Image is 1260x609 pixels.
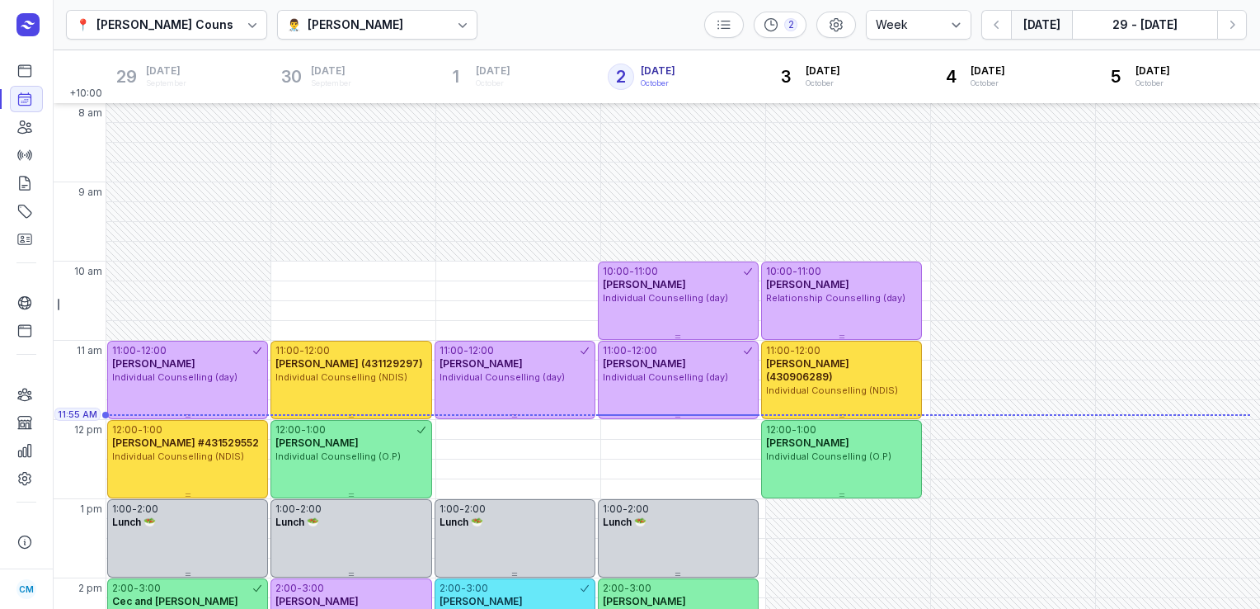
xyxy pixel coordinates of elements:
[629,582,651,595] div: 3:00
[112,371,237,383] span: Individual Counselling (day)
[440,357,523,370] span: [PERSON_NAME]
[766,423,792,437] div: 12:00
[623,503,628,516] div: -
[143,423,162,437] div: 1:00
[468,344,494,357] div: 12:00
[443,64,469,90] div: 1
[938,64,964,90] div: 4
[603,516,646,528] span: Lunch 🥗
[797,423,816,437] div: 1:00
[275,582,297,595] div: 2:00
[132,503,137,516] div: -
[440,582,461,595] div: 2:00
[138,423,143,437] div: -
[603,357,686,370] span: [PERSON_NAME]
[136,344,141,357] div: -
[302,582,324,595] div: 3:00
[461,582,466,595] div: -
[308,15,403,35] div: [PERSON_NAME]
[440,516,483,528] span: Lunch 🥗
[78,186,102,199] span: 9 am
[634,265,658,278] div: 11:00
[146,64,186,78] span: [DATE]
[19,579,34,599] span: CM
[275,371,407,383] span: Individual Counselling (NDIS)
[624,582,629,595] div: -
[792,423,797,437] div: -
[766,451,891,462] span: Individual Counselling (O.P)
[297,582,302,595] div: -
[766,437,849,449] span: [PERSON_NAME]
[69,87,106,103] span: +10:00
[311,78,351,89] div: September
[797,265,821,278] div: 11:00
[628,503,649,516] div: 2:00
[74,265,102,278] span: 10 am
[603,265,629,278] div: 10:00
[275,357,423,370] span: [PERSON_NAME] (431129297)
[78,106,102,120] span: 8 am
[795,344,820,357] div: 12:00
[112,451,244,462] span: Individual Counselling (NDIS)
[766,292,905,304] span: Relationship Counselling (day)
[76,15,90,35] div: 📍
[792,265,797,278] div: -
[74,423,102,437] span: 12 pm
[766,357,849,383] span: [PERSON_NAME] (430906289)
[603,292,728,304] span: Individual Counselling (day)
[275,516,319,528] span: Lunch 🥗
[112,582,134,595] div: 2:00
[971,78,1005,89] div: October
[112,595,238,607] span: Cec and [PERSON_NAME]
[608,64,634,90] div: 2
[113,64,139,90] div: 29
[112,423,138,437] div: 12:00
[641,64,675,78] span: [DATE]
[603,595,686,607] span: [PERSON_NAME]
[641,78,675,89] div: October
[96,15,266,35] div: [PERSON_NAME] Counselling
[311,64,351,78] span: [DATE]
[1102,64,1129,90] div: 5
[146,78,186,89] div: September
[766,385,898,396] span: Individual Counselling (NDIS)
[134,582,139,595] div: -
[784,18,797,31] div: 2
[971,64,1005,78] span: [DATE]
[295,503,300,516] div: -
[632,344,657,357] div: 12:00
[275,344,299,357] div: 11:00
[112,357,195,370] span: [PERSON_NAME]
[459,503,464,516] div: -
[440,595,523,607] span: [PERSON_NAME]
[603,344,627,357] div: 11:00
[627,344,632,357] div: -
[301,423,306,437] div: -
[112,437,259,449] span: [PERSON_NAME] #431529552
[78,582,102,595] span: 2 pm
[603,278,686,290] span: [PERSON_NAME]
[440,344,463,357] div: 11:00
[278,64,304,90] div: 30
[766,278,849,290] span: [PERSON_NAME]
[275,503,295,516] div: 1:00
[1072,10,1217,40] button: 29 - [DATE]
[112,344,136,357] div: 11:00
[476,78,510,89] div: October
[300,503,322,516] div: 2:00
[463,344,468,357] div: -
[287,15,301,35] div: 👨‍⚕️
[603,582,624,595] div: 2:00
[476,64,510,78] span: [DATE]
[806,64,840,78] span: [DATE]
[80,503,102,516] span: 1 pm
[603,371,728,383] span: Individual Counselling (day)
[1011,10,1072,40] button: [DATE]
[766,265,792,278] div: 10:00
[629,265,634,278] div: -
[139,582,161,595] div: 3:00
[141,344,167,357] div: 12:00
[773,64,799,90] div: 3
[1135,78,1170,89] div: October
[112,503,132,516] div: 1:00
